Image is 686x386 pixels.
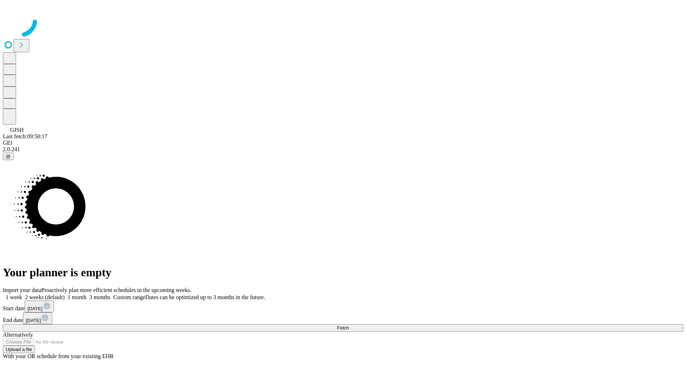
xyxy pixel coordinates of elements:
[25,301,54,312] button: [DATE]
[6,154,11,159] span: @
[41,287,192,293] span: Proactively plan more efficient schedules in the upcoming weeks.
[23,312,52,324] button: [DATE]
[113,294,145,300] span: Custom range
[3,346,35,353] button: Upload a file
[3,133,48,139] span: Last fetch: 09:50:17
[3,353,114,359] span: With your OR schedule from your existing EHR
[89,294,110,300] span: 3 months
[28,306,43,311] span: [DATE]
[3,146,683,153] div: 2.0.241
[3,266,683,279] h1: Your planner is empty
[3,287,41,293] span: Import your data
[3,324,683,332] button: Fetch
[10,127,24,133] span: GJSH
[68,294,86,300] span: 1 month
[3,332,33,338] span: Alternatively
[337,325,349,331] span: Fetch
[145,294,265,300] span: Dates can be optimized up to 3 months in the future.
[26,318,41,323] span: [DATE]
[6,294,22,300] span: 1 week
[25,294,65,300] span: 2 weeks (default)
[3,153,14,160] button: @
[3,312,683,324] div: End date
[3,301,683,312] div: Start date
[3,140,683,146] div: GEI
